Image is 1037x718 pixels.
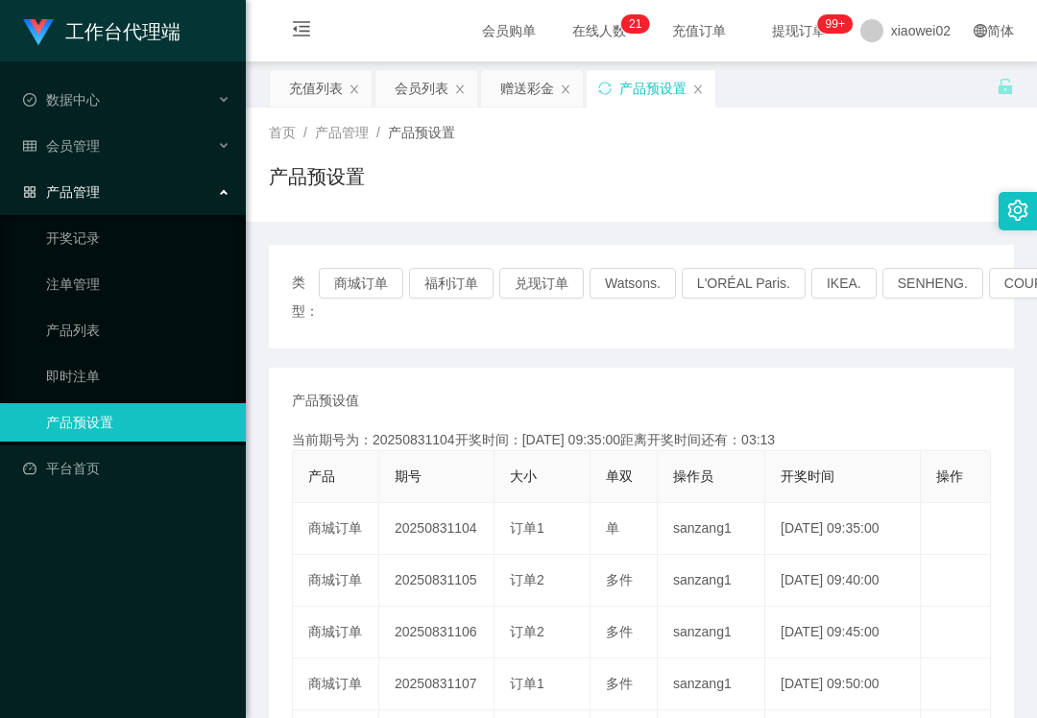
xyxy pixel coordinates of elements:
[606,520,619,536] span: 单
[46,219,230,257] a: 开奖记录
[379,658,494,710] td: 20250831107
[818,14,853,34] sup: 1025
[510,676,544,691] span: 订单1
[682,268,806,299] button: L'ORÉAL Paris.
[269,1,334,62] i: 图标: menu-fold
[293,658,379,710] td: 商城订单
[46,357,230,395] a: 即时注单
[629,14,636,34] p: 2
[560,84,571,95] i: 图标: close
[349,84,360,95] i: 图标: close
[376,125,380,140] span: /
[510,468,537,484] span: 大小
[1007,200,1028,221] i: 图标: setting
[606,624,633,639] span: 多件
[997,78,1014,95] i: 图标: unlock
[636,14,642,34] p: 1
[673,468,713,484] span: 操作员
[765,555,921,607] td: [DATE] 09:40:00
[510,520,544,536] span: 订单1
[289,70,343,107] div: 充值列表
[395,468,422,484] span: 期号
[269,162,365,191] h1: 产品预设置
[23,185,36,199] i: 图标: appstore-o
[293,555,379,607] td: 商城订单
[293,607,379,658] td: 商城订单
[663,24,736,37] span: 充值订单
[590,268,676,299] button: Watsons.
[23,19,54,46] img: logo.9652507e.png
[510,572,544,587] span: 订单2
[658,607,765,658] td: sanzang1
[765,503,921,555] td: [DATE] 09:35:00
[765,607,921,658] td: [DATE] 09:45:00
[606,572,633,587] span: 多件
[974,24,987,37] i: 图标: global
[882,268,983,299] button: SENHENG.
[379,503,494,555] td: 20250831104
[811,268,877,299] button: IKEA.
[765,658,921,710] td: [DATE] 09:50:00
[269,125,296,140] span: 首页
[388,125,455,140] span: 产品预设置
[395,70,448,107] div: 会员列表
[619,70,687,107] div: 产品预设置
[292,430,991,450] div: 当前期号为：20250831104开奖时间：[DATE] 09:35:00距离开奖时间还有：03:13
[762,24,835,37] span: 提现订单
[46,403,230,442] a: 产品预设置
[781,468,834,484] span: 开奖时间
[23,184,100,200] span: 产品管理
[23,93,36,107] i: 图标: check-circle-o
[292,391,359,411] span: 产品预设值
[499,268,584,299] button: 兑现订单
[315,125,369,140] span: 产品管理
[379,607,494,658] td: 20250831106
[606,676,633,691] span: 多件
[293,503,379,555] td: 商城订单
[308,468,335,484] span: 产品
[621,14,649,34] sup: 21
[936,468,963,484] span: 操作
[46,265,230,303] a: 注单管理
[23,138,100,154] span: 会员管理
[23,23,181,38] a: 工作台代理端
[510,624,544,639] span: 订单2
[606,468,633,484] span: 单双
[454,84,466,95] i: 图标: close
[658,503,765,555] td: sanzang1
[23,139,36,153] i: 图标: table
[379,555,494,607] td: 20250831105
[303,125,307,140] span: /
[292,268,319,325] span: 类型：
[319,268,403,299] button: 商城订单
[563,24,636,37] span: 在线人数
[23,92,100,108] span: 数据中心
[23,449,230,488] a: 图标: dashboard平台首页
[692,84,704,95] i: 图标: close
[500,70,554,107] div: 赠送彩金
[658,658,765,710] td: sanzang1
[46,311,230,349] a: 产品列表
[65,1,181,62] h1: 工作台代理端
[409,268,494,299] button: 福利订单
[598,82,612,95] i: 图标: sync
[658,555,765,607] td: sanzang1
